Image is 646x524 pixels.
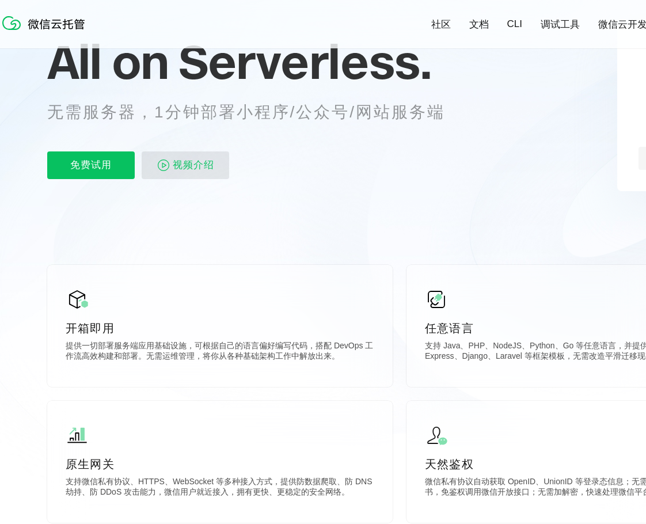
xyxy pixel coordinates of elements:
p: 支持微信私有协议、HTTPS、WebSocket 等多种接入方式，提供防数据爬取、防 DNS 劫持、防 DDoS 攻击能力，微信用户就近接入，拥有更快、更稳定的安全网络。 [66,477,374,500]
a: 调试工具 [541,18,580,31]
img: video_play.svg [157,158,170,172]
a: 文档 [469,18,489,31]
p: 原生网关 [66,456,374,472]
span: 视频介绍 [173,151,214,179]
p: 提供一切部署服务端应用基础设施，可根据自己的语言偏好编写代码，搭配 DevOps 工作流高效构建和部署。无需运维管理，将你从各种基础架构工作中解放出来。 [66,341,374,364]
a: 社区 [431,18,451,31]
span: Serverless. [178,33,431,90]
p: 开箱即用 [66,320,374,336]
p: 免费试用 [47,151,135,179]
a: CLI [507,18,522,30]
span: All on [47,33,168,90]
p: 无需服务器，1分钟部署小程序/公众号/网站服务端 [47,101,466,124]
